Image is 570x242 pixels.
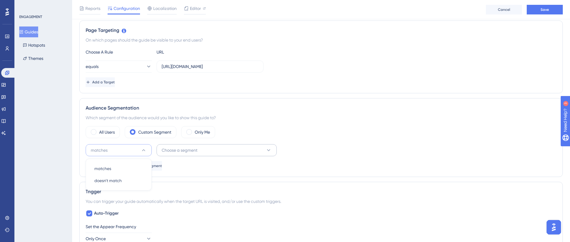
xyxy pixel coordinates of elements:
[86,188,556,195] div: Trigger
[498,7,510,12] span: Cancel
[162,147,197,154] span: Choose a segment
[157,144,277,156] button: Choose a segment
[19,26,38,37] button: Guides
[42,3,44,8] div: 3
[545,218,563,236] iframe: UserGuiding AI Assistant Launcher
[90,163,148,175] button: matches
[94,165,111,172] span: matches
[86,60,152,73] button: equals
[86,63,99,70] span: equals
[94,177,122,184] span: doesn't match
[86,223,556,230] div: Set the Appear Frequency
[162,63,258,70] input: yourwebsite.com/path
[190,5,201,12] span: Editor
[90,175,148,187] button: doesn't match
[19,40,49,51] button: Hotspots
[138,129,171,136] label: Custom Segment
[86,198,556,205] div: You can trigger your guide automatically when the target URL is visited, and/or use the custom tr...
[86,27,556,34] div: Page Targeting
[85,5,100,12] span: Reports
[86,144,152,156] button: matches
[527,5,563,14] button: Save
[94,210,119,217] span: Auto-Trigger
[92,80,115,85] span: Add a Target
[19,53,47,64] button: Themes
[99,129,115,136] label: All Users
[541,7,549,12] span: Save
[86,48,152,56] div: Choose A Rule
[486,5,522,14] button: Cancel
[91,147,108,154] span: matches
[157,48,223,56] div: URL
[86,104,556,112] div: Audience Segmentation
[195,129,210,136] label: Only Me
[14,2,38,9] span: Need Help?
[19,14,42,19] div: ENGAGEMENT
[86,36,556,44] div: On which pages should the guide be visible to your end users?
[114,5,140,12] span: Configuration
[86,77,115,87] button: Add a Target
[86,114,556,121] div: Which segment of the audience would you like to show this guide to?
[153,5,177,12] span: Localization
